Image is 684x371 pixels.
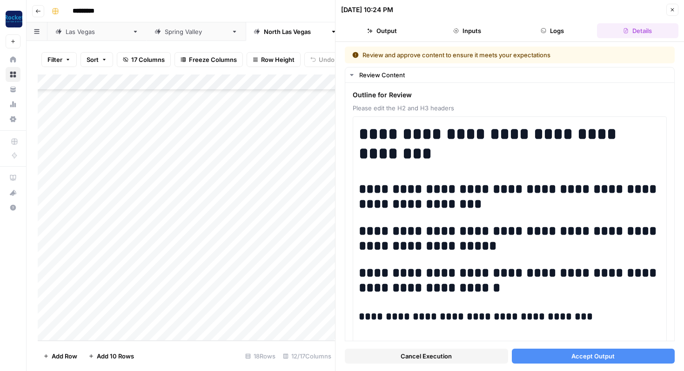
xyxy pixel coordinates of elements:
span: Accept Output [571,351,615,361]
button: Sort [80,52,113,67]
div: [GEOGRAPHIC_DATA] [165,27,228,36]
button: Details [597,23,678,38]
button: Filter [41,52,77,67]
button: Logs [512,23,593,38]
span: Please edit the H2 and H3 headers [353,103,667,113]
a: Browse [6,67,20,82]
div: [DATE] 10:24 PM [341,5,393,14]
span: Cancel Execution [401,351,452,361]
button: Accept Output [512,349,675,364]
button: Output [341,23,422,38]
div: 12/17 Columns [279,349,335,364]
a: [GEOGRAPHIC_DATA] [147,22,246,41]
span: Filter [47,55,62,64]
a: Settings [6,112,20,127]
div: Review Content [359,70,669,80]
a: [GEOGRAPHIC_DATA] [47,22,147,41]
a: [GEOGRAPHIC_DATA] [246,22,345,41]
button: Undo [304,52,341,67]
span: Row Height [261,55,295,64]
div: 18 Rows [241,349,279,364]
span: Sort [87,55,99,64]
span: Add 10 Rows [97,351,134,361]
span: Add Row [52,351,77,361]
span: 17 Columns [131,55,165,64]
button: Review Content [345,67,674,82]
button: Help + Support [6,200,20,215]
div: What's new? [6,186,20,200]
button: 17 Columns [117,52,171,67]
button: Inputs [426,23,508,38]
a: Usage [6,97,20,112]
div: [GEOGRAPHIC_DATA] [66,27,128,36]
a: AirOps Academy [6,170,20,185]
button: Workspace: Rocket Pilots [6,7,20,31]
button: Add Row [38,349,83,364]
button: Row Height [247,52,301,67]
button: Add 10 Rows [83,349,140,364]
span: Outline for Review [353,90,667,100]
a: Home [6,52,20,67]
button: Freeze Columns [174,52,243,67]
button: Cancel Execution [345,349,508,364]
button: What's new? [6,185,20,200]
div: [GEOGRAPHIC_DATA] [264,27,327,36]
div: Review and approve content to ensure it meets your expectations [352,50,609,60]
a: Your Data [6,82,20,97]
span: Undo [319,55,335,64]
img: Rocket Pilots Logo [6,11,22,27]
span: Freeze Columns [189,55,237,64]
